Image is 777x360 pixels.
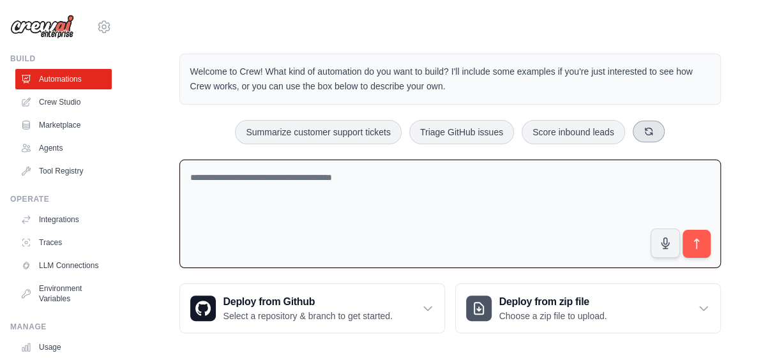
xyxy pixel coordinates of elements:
[235,120,401,144] button: Summarize customer support tickets
[409,120,514,144] button: Triage GitHub issues
[10,194,112,204] div: Operate
[15,138,112,158] a: Agents
[522,120,625,144] button: Score inbound leads
[10,54,112,64] div: Build
[223,294,393,310] h3: Deploy from Github
[15,69,112,89] a: Automations
[499,310,607,322] p: Choose a zip file to upload.
[15,209,112,230] a: Integrations
[15,337,112,357] a: Usage
[223,310,393,322] p: Select a repository & branch to get started.
[15,161,112,181] a: Tool Registry
[15,255,112,276] a: LLM Connections
[499,294,607,310] h3: Deploy from zip file
[15,115,112,135] a: Marketplace
[10,15,74,39] img: Logo
[713,299,777,360] iframe: Chat Widget
[10,322,112,332] div: Manage
[190,64,710,94] p: Welcome to Crew! What kind of automation do you want to build? I'll include some examples if you'...
[15,232,112,253] a: Traces
[15,278,112,309] a: Environment Variables
[15,92,112,112] a: Crew Studio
